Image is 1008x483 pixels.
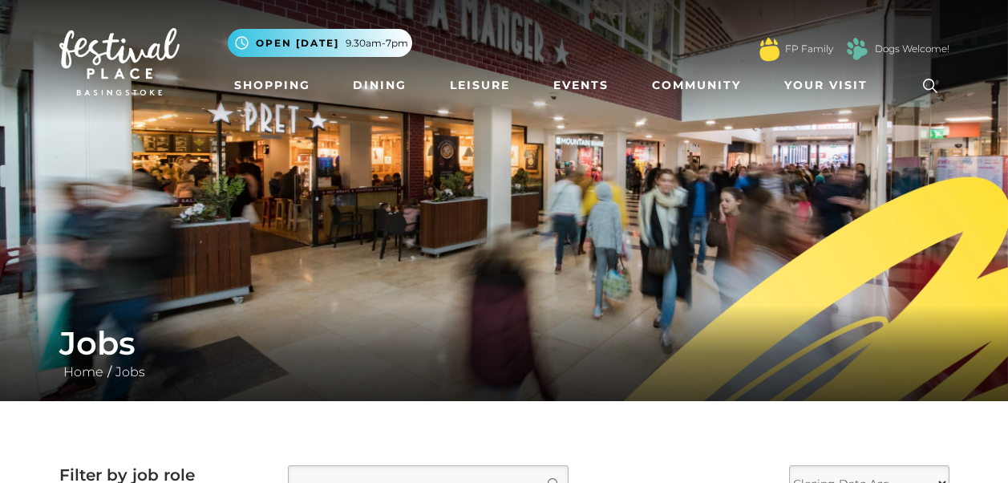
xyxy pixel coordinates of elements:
button: Open [DATE] 9.30am-7pm [228,29,412,57]
a: Dogs Welcome! [875,42,949,56]
a: Leisure [443,71,516,100]
a: Community [646,71,747,100]
a: Your Visit [778,71,882,100]
a: Dining [346,71,413,100]
img: Festival Place Logo [59,28,180,95]
a: Home [59,364,107,379]
a: Shopping [228,71,317,100]
a: Jobs [111,364,149,379]
a: FP Family [785,42,833,56]
h1: Jobs [59,324,949,363]
span: 9.30am-7pm [346,36,408,51]
a: Events [547,71,615,100]
span: Open [DATE] [256,36,339,51]
span: Your Visit [784,77,868,94]
div: / [47,324,961,382]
